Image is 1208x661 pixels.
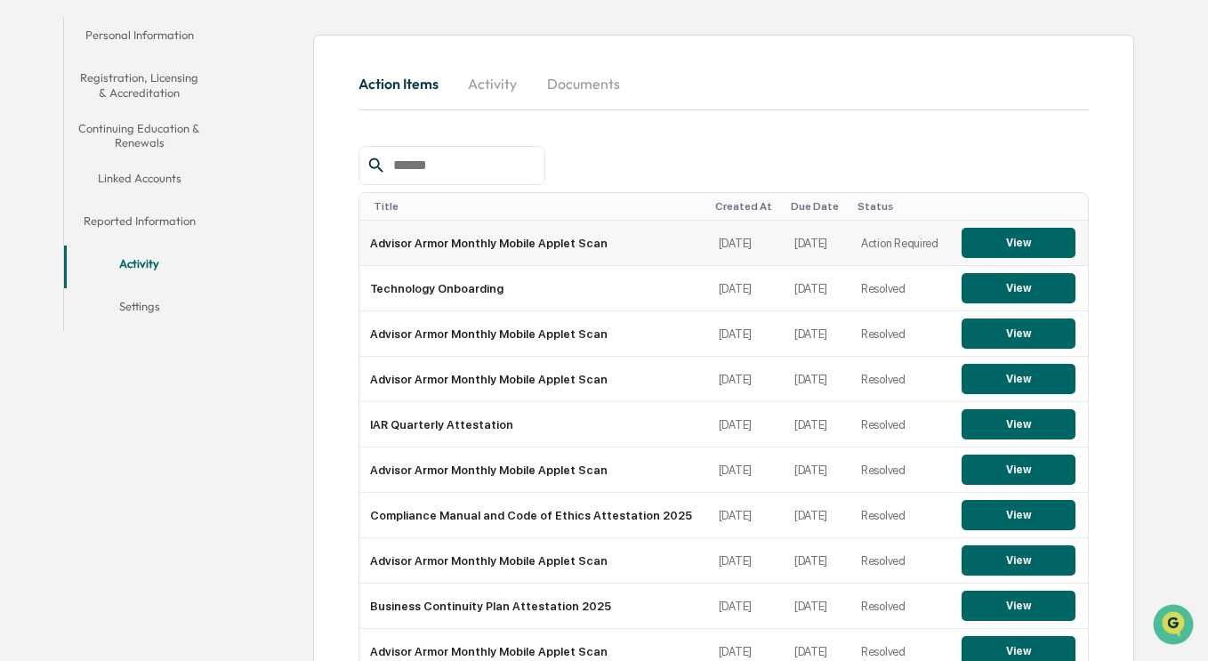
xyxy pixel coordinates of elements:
[708,357,784,402] td: [DATE]
[1151,602,1199,650] iframe: Open customer support
[962,545,1075,576] button: View
[965,200,1081,213] div: Toggle SortBy
[784,266,850,311] td: [DATE]
[18,37,324,66] p: How can we help?
[962,409,1075,439] button: View
[784,493,850,538] td: [DATE]
[125,301,215,315] a: Powered byPylon
[791,200,843,213] div: Toggle SortBy
[962,599,1075,612] a: View
[850,357,951,402] td: Resolved
[64,160,215,203] button: Linked Accounts
[64,17,215,331] div: secondary tabs example
[359,447,708,493] td: Advisor Armor Monthly Mobile Applet Scan
[784,538,850,584] td: [DATE]
[129,226,143,240] div: 🗄️
[64,17,215,60] button: Personal Information
[850,221,951,266] td: Action Required
[850,493,951,538] td: Resolved
[715,200,777,213] div: Toggle SortBy
[850,402,951,447] td: Resolved
[784,221,850,266] td: [DATE]
[708,311,784,357] td: [DATE]
[359,311,708,357] td: Advisor Armor Monthly Mobile Applet Scan
[36,258,112,276] span: Data Lookup
[302,141,324,163] button: Start new chat
[359,221,708,266] td: Advisor Armor Monthly Mobile Applet Scan
[64,203,215,246] button: Reported Information
[962,455,1075,485] button: View
[64,246,215,288] button: Activity
[962,553,1075,567] a: View
[359,538,708,584] td: Advisor Armor Monthly Mobile Applet Scan
[708,493,784,538] td: [DATE]
[962,364,1075,394] button: View
[962,500,1075,530] button: View
[962,326,1075,340] a: View
[453,62,533,105] button: Activity
[358,62,1089,105] div: secondary tabs example
[359,493,708,538] td: Compliance Manual and Code of Ethics Attestation 2025
[60,136,292,154] div: Start new chat
[11,217,122,249] a: 🖐️Preclearance
[359,357,708,402] td: Advisor Armor Monthly Mobile Applet Scan
[64,110,215,161] button: Continuing Education & Renewals
[708,447,784,493] td: [DATE]
[18,226,32,240] div: 🖐️
[18,260,32,274] div: 🔎
[962,463,1075,476] a: View
[850,311,951,357] td: Resolved
[962,417,1075,431] a: View
[962,281,1075,294] a: View
[18,136,50,168] img: 1746055101610-c473b297-6a78-478c-a979-82029cc54cd1
[850,447,951,493] td: Resolved
[850,266,951,311] td: Resolved
[858,200,944,213] div: Toggle SortBy
[64,60,215,110] button: Registration, Licensing & Accreditation
[708,266,784,311] td: [DATE]
[962,644,1075,657] a: View
[358,62,453,105] button: Action Items
[784,584,850,629] td: [DATE]
[784,402,850,447] td: [DATE]
[11,251,119,283] a: 🔎Data Lookup
[64,288,215,331] button: Settings
[122,217,228,249] a: 🗄️Attestations
[359,402,708,447] td: IAR Quarterly Attestation
[359,266,708,311] td: Technology Onboarding
[359,584,708,629] td: Business Continuity Plan Attestation 2025
[962,236,1075,249] a: View
[850,584,951,629] td: Resolved
[962,228,1075,258] button: View
[784,357,850,402] td: [DATE]
[708,402,784,447] td: [DATE]
[708,584,784,629] td: [DATE]
[533,62,634,105] button: Documents
[708,221,784,266] td: [DATE]
[784,311,850,357] td: [DATE]
[962,508,1075,521] a: View
[147,224,221,242] span: Attestations
[784,447,850,493] td: [DATE]
[850,538,951,584] td: Resolved
[374,200,701,213] div: Toggle SortBy
[962,591,1075,621] button: View
[60,154,225,168] div: We're available if you need us!
[962,372,1075,385] a: View
[708,538,784,584] td: [DATE]
[177,302,215,315] span: Pylon
[962,318,1075,349] button: View
[36,224,115,242] span: Preclearance
[962,273,1075,303] button: View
